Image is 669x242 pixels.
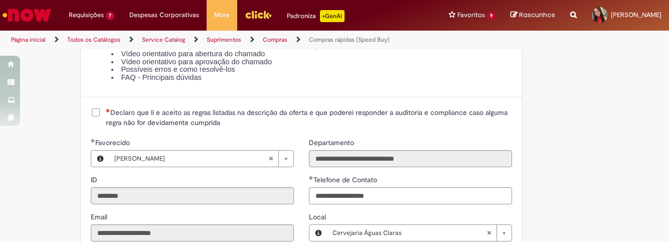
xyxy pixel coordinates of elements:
[313,175,379,184] span: Telefone de Contato
[69,10,104,20] span: Requisições
[481,225,496,241] abbr: Limpar campo Local
[106,12,114,20] span: 7
[309,36,390,44] a: Compras rápidas (Speed Buy)
[263,36,287,44] a: Compras
[91,187,294,204] input: ID
[111,50,512,58] li: Vídeo orientativo para abertura do chamado
[91,139,95,143] span: Obrigatório Preenchido
[91,151,109,167] button: Favorecido, Visualizar este registro Raquel Da Silva Sousa
[95,138,132,147] span: Necessários - Favorecido
[142,36,185,44] a: Service Catalog
[106,108,110,112] span: Necessários
[111,58,512,66] li: Vídeo orientativo para aprovação do chamado
[332,225,486,241] span: Cervejaria Águas Claras
[11,36,46,44] a: Página inicial
[207,36,241,44] a: Suprimentos
[309,176,313,180] span: Obrigatório Preenchido
[327,225,512,241] a: Cervejaria Águas ClarasLimpar campo Local
[309,150,512,167] input: Departamento
[214,10,230,20] span: More
[519,10,555,20] span: Rascunhos
[91,224,294,241] input: Email
[91,212,109,222] label: Somente leitura - Email
[109,151,293,167] a: [PERSON_NAME]Limpar campo Favorecido
[457,10,485,20] span: Favoritos
[309,138,356,147] span: Somente leitura - Departamento
[91,175,99,184] span: Somente leitura - ID
[309,187,512,204] input: Telefone de Contato
[129,10,199,20] span: Despesas Corporativas
[245,7,272,22] img: click_logo_yellow_360x200.png
[114,151,268,167] span: [PERSON_NAME]
[309,225,327,241] button: Local, Visualizar este registro Cervejaria Águas Claras
[309,138,356,148] label: Somente leitura - Departamento
[611,11,661,19] span: [PERSON_NAME]
[511,11,555,20] a: Rascunhos
[1,5,53,25] img: ServiceNow
[287,10,345,22] div: Padroniza
[309,212,328,221] span: Local
[111,74,512,82] li: FAQ - Principais dúvidas
[111,66,512,74] li: Possíveis erros e como resolvê-los
[106,107,512,128] span: Declaro que li e aceito as regras listadas na descrição da oferta e que poderei responder a audit...
[263,151,278,167] abbr: Limpar campo Favorecido
[91,175,99,185] label: Somente leitura - ID
[91,212,109,221] span: Somente leitura - Email
[487,12,495,20] span: 9
[8,31,438,49] ul: Trilhas de página
[67,36,120,44] a: Todos os Catálogos
[320,10,345,22] p: +GenAi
